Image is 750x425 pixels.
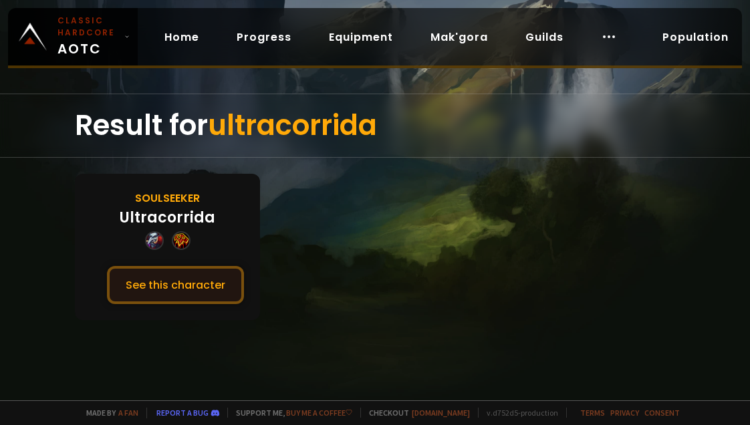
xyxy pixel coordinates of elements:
span: v. d752d5 - production [478,408,558,418]
a: Classic HardcoreAOTC [8,8,138,65]
a: Privacy [610,408,639,418]
a: Progress [226,23,302,51]
a: Guilds [515,23,574,51]
div: Result for [75,94,675,157]
div: Soulseeker [135,190,200,206]
a: a fan [118,408,138,418]
a: [DOMAIN_NAME] [412,408,470,418]
a: Population [652,23,739,51]
a: Report a bug [156,408,209,418]
span: AOTC [57,15,119,59]
span: Made by [78,408,138,418]
a: Buy me a coffee [286,408,352,418]
a: Consent [644,408,680,418]
a: Mak'gora [420,23,499,51]
span: Checkout [360,408,470,418]
a: Home [154,23,210,51]
a: Equipment [318,23,404,51]
small: Classic Hardcore [57,15,119,39]
a: Terms [580,408,605,418]
span: ultracorrida [208,106,377,145]
button: See this character [107,266,244,304]
div: Ultracorrida [120,206,215,229]
span: Support me, [227,408,352,418]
